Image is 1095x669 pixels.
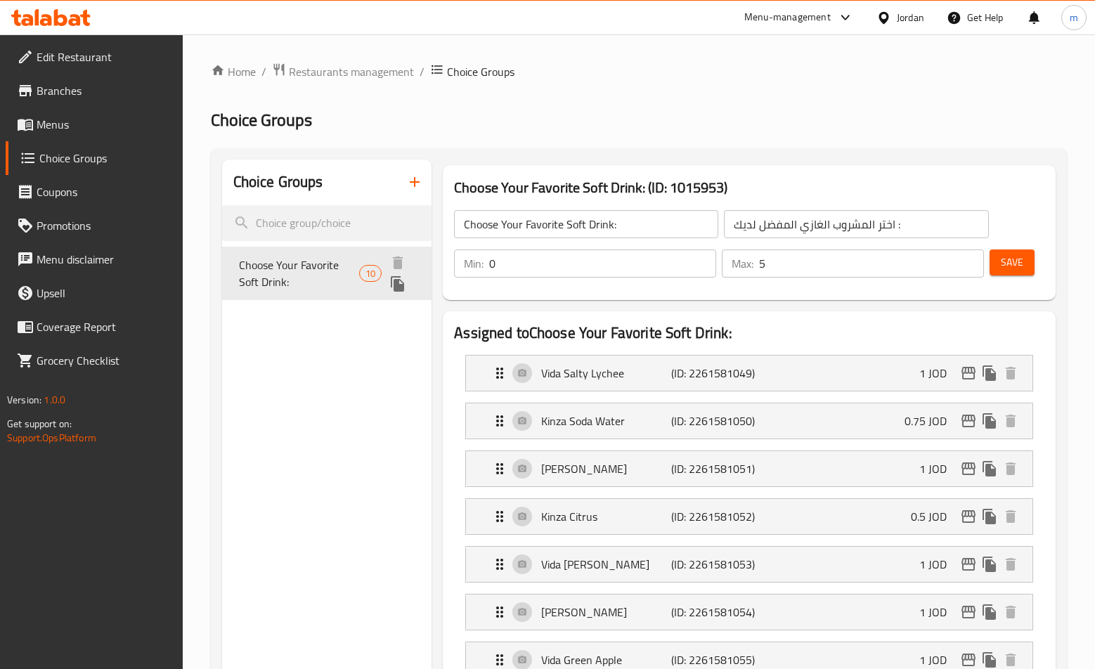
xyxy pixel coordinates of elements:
[958,554,979,575] button: edit
[454,397,1044,445] li: Expand
[360,267,381,280] span: 10
[671,460,758,477] p: (ID: 2261581051)
[958,410,979,431] button: edit
[919,651,958,668] p: 1 JOD
[37,251,171,268] span: Menu disclaimer
[6,242,183,276] a: Menu disclaimer
[6,74,183,108] a: Branches
[919,365,958,382] p: 1 JOD
[37,183,171,200] span: Coupons
[1070,10,1078,25] span: m
[671,604,758,621] p: (ID: 2261581054)
[37,82,171,99] span: Branches
[447,63,514,80] span: Choice Groups
[6,108,183,141] a: Menus
[211,63,1067,81] nav: breadcrumb
[466,595,1032,630] div: Expand
[387,273,408,294] button: duplicate
[37,318,171,335] span: Coverage Report
[919,604,958,621] p: 1 JOD
[541,460,671,477] p: [PERSON_NAME]
[541,413,671,429] p: Kinza Soda Water
[1000,554,1021,575] button: delete
[211,63,256,80] a: Home
[7,415,72,433] span: Get support on:
[1000,458,1021,479] button: delete
[541,556,671,573] p: Vida [PERSON_NAME]
[671,508,758,525] p: (ID: 2261581052)
[990,249,1035,275] button: Save
[7,429,96,447] a: Support.OpsPlatform
[1000,602,1021,623] button: delete
[211,104,312,136] span: Choice Groups
[454,349,1044,397] li: Expand
[454,493,1044,540] li: Expand
[466,356,1032,391] div: Expand
[289,63,414,80] span: Restaurants management
[7,391,41,409] span: Version:
[541,651,671,668] p: Vida Green Apple
[905,413,958,429] p: 0.75 JOD
[272,63,414,81] a: Restaurants management
[1000,363,1021,384] button: delete
[671,651,758,668] p: (ID: 2261581055)
[6,344,183,377] a: Grocery Checklist
[359,265,382,282] div: Choices
[454,323,1044,344] h2: Assigned to Choose Your Favorite Soft Drink:
[911,508,958,525] p: 0.5 JOD
[541,365,671,382] p: Vida Salty Lychee
[897,10,924,25] div: Jordan
[671,556,758,573] p: (ID: 2261581053)
[6,175,183,209] a: Coupons
[420,63,425,80] li: /
[454,445,1044,493] li: Expand
[454,540,1044,588] li: Expand
[6,40,183,74] a: Edit Restaurant
[454,176,1044,199] h3: Choose Your Favorite Soft Drink: (ID: 1015953)
[1001,254,1023,271] span: Save
[222,247,432,300] div: Choose Your Favorite Soft Drink:10deleteduplicate
[671,413,758,429] p: (ID: 2261581050)
[6,209,183,242] a: Promotions
[222,205,432,241] input: search
[464,255,484,272] p: Min:
[6,310,183,344] a: Coverage Report
[979,602,1000,623] button: duplicate
[958,506,979,527] button: edit
[979,554,1000,575] button: duplicate
[979,410,1000,431] button: duplicate
[466,499,1032,534] div: Expand
[466,451,1032,486] div: Expand
[979,458,1000,479] button: duplicate
[6,141,183,175] a: Choice Groups
[958,458,979,479] button: edit
[671,365,758,382] p: (ID: 2261581049)
[919,460,958,477] p: 1 JOD
[39,150,171,167] span: Choice Groups
[919,556,958,573] p: 1 JOD
[732,255,753,272] p: Max:
[979,363,1000,384] button: duplicate
[37,48,171,65] span: Edit Restaurant
[454,588,1044,636] li: Expand
[744,9,831,26] div: Menu-management
[1000,410,1021,431] button: delete
[37,352,171,369] span: Grocery Checklist
[239,256,359,290] span: Choose Your Favorite Soft Drink:
[979,506,1000,527] button: duplicate
[37,116,171,133] span: Menus
[958,363,979,384] button: edit
[541,508,671,525] p: Kinza Citrus
[387,252,408,273] button: delete
[44,391,65,409] span: 1.0.0
[37,285,171,301] span: Upsell
[261,63,266,80] li: /
[233,171,323,193] h2: Choice Groups
[37,217,171,234] span: Promotions
[1000,506,1021,527] button: delete
[958,602,979,623] button: edit
[541,604,671,621] p: [PERSON_NAME]
[6,276,183,310] a: Upsell
[466,403,1032,439] div: Expand
[466,547,1032,582] div: Expand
